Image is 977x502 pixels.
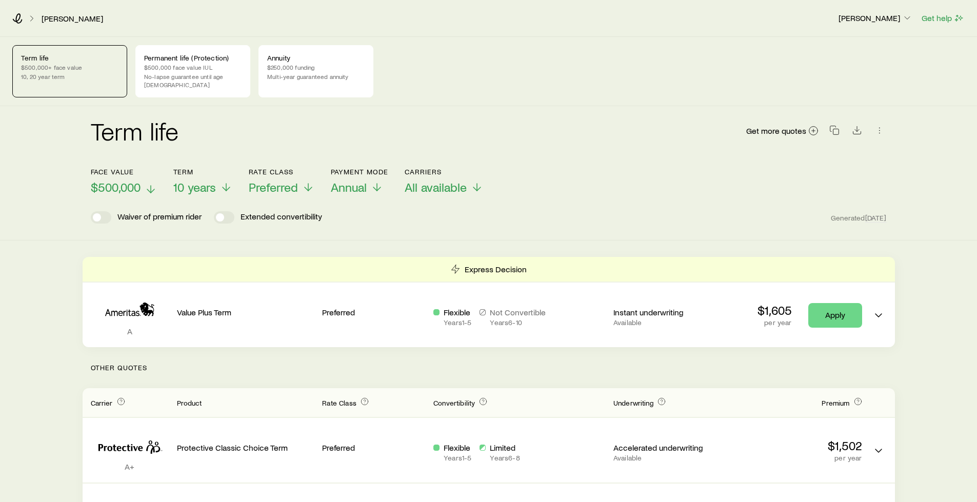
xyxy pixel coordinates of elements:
[91,326,169,336] p: A
[117,211,202,224] p: Waiver of premium rider
[850,127,864,137] a: Download CSV
[405,180,467,194] span: All available
[405,168,483,176] p: Carriers
[757,303,792,317] p: $1,605
[331,168,389,195] button: Payment ModeAnnual
[490,454,520,462] p: Years 6 - 8
[322,307,425,317] p: Preferred
[91,398,113,407] span: Carrier
[322,443,425,453] p: Preferred
[808,303,862,328] a: Apply
[249,168,314,195] button: Rate ClassPreferred
[444,318,471,327] p: Years 1 - 5
[21,72,118,81] p: 10, 20 year term
[91,168,157,195] button: Face value$500,000
[249,180,298,194] span: Preferred
[177,398,202,407] span: Product
[91,461,169,472] p: A+
[322,398,356,407] span: Rate Class
[613,398,653,407] span: Underwriting
[465,264,527,274] p: Express Decision
[331,180,367,194] span: Annual
[757,318,792,327] p: per year
[746,127,806,135] span: Get more quotes
[135,45,250,97] a: Permanent life (Protection)$500,000 face value IULNo-lapse guarantee until age [DEMOGRAPHIC_DATA]
[865,213,887,223] span: [DATE]
[433,398,475,407] span: Convertibility
[725,438,862,453] p: $1,502
[241,211,322,224] p: Extended convertibility
[91,180,141,194] span: $500,000
[838,12,913,25] button: [PERSON_NAME]
[173,180,216,194] span: 10 years
[822,398,849,407] span: Premium
[267,63,365,71] p: $250,000 funding
[490,443,520,453] p: Limited
[91,118,179,143] h2: Term life
[177,307,314,317] p: Value Plus Term
[613,318,716,327] p: Available
[746,125,819,137] a: Get more quotes
[444,454,471,462] p: Years 1 - 5
[613,454,716,462] p: Available
[173,168,232,176] p: Term
[144,72,242,89] p: No-lapse guarantee until age [DEMOGRAPHIC_DATA]
[249,168,314,176] p: Rate Class
[144,54,242,62] p: Permanent life (Protection)
[444,443,471,453] p: Flexible
[12,45,127,97] a: Term life$500,000+ face value10, 20 year term
[839,13,912,23] p: [PERSON_NAME]
[267,72,365,81] p: Multi-year guaranteed annuity
[405,168,483,195] button: CarriersAll available
[490,307,546,317] p: Not Convertible
[83,347,895,388] p: Other Quotes
[444,307,471,317] p: Flexible
[490,318,546,327] p: Years 6 - 10
[83,257,895,347] div: Term quotes
[613,307,716,317] p: Instant underwriting
[144,63,242,71] p: $500,000 face value IUL
[21,54,118,62] p: Term life
[21,63,118,71] p: $500,000+ face value
[177,443,314,453] p: Protective Classic Choice Term
[173,168,232,195] button: Term10 years
[921,12,965,24] button: Get help
[831,213,886,223] span: Generated
[267,54,365,62] p: Annuity
[258,45,373,97] a: Annuity$250,000 fundingMulti-year guaranteed annuity
[331,168,389,176] p: Payment Mode
[41,14,104,24] a: [PERSON_NAME]
[91,168,157,176] p: Face value
[725,454,862,462] p: per year
[613,443,716,453] p: Accelerated underwriting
